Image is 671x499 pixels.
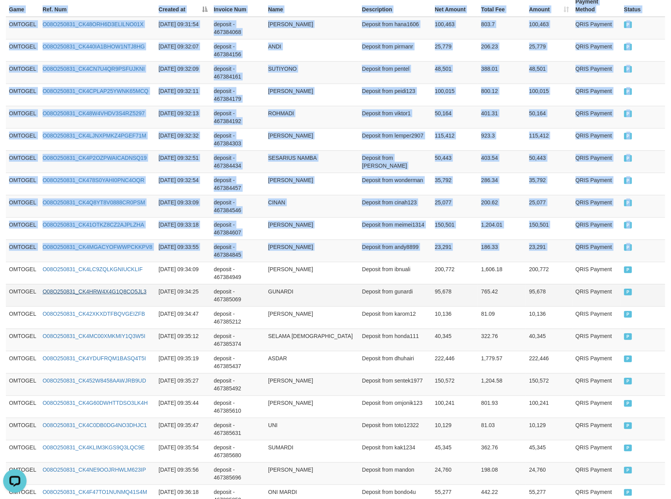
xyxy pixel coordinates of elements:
[573,262,621,284] td: QRIS Payment
[624,356,632,362] span: PAID
[43,444,145,451] a: O08O250831_CK4KLIM3KGS9Q3LQC9E
[526,195,573,217] td: 25,077
[573,373,621,395] td: QRIS Payment
[265,195,359,217] td: CINAN
[432,61,478,84] td: 48,501
[573,306,621,329] td: QRIS Payment
[432,462,478,485] td: 24,760
[478,106,526,128] td: 401.31
[478,373,526,395] td: 1,204.58
[573,462,621,485] td: QRIS Payment
[265,240,359,262] td: [PERSON_NAME]
[359,173,431,195] td: Deposit from wonderman
[6,240,39,262] td: OMTOGEL
[156,217,211,240] td: [DATE] 09:33:18
[359,17,431,39] td: Deposit from hana1606
[6,351,39,373] td: OMTOGEL
[624,422,632,429] span: PAID
[156,262,211,284] td: [DATE] 09:34:09
[359,329,431,351] td: Deposit from honda111
[211,217,265,240] td: deposit - 467384607
[156,150,211,173] td: [DATE] 09:32:51
[478,195,526,217] td: 200.62
[432,240,478,262] td: 23,291
[478,306,526,329] td: 81.09
[478,462,526,485] td: 198.08
[6,173,39,195] td: OMTOGEL
[526,262,573,284] td: 200,772
[624,88,632,95] span: PAID
[6,128,39,150] td: OMTOGEL
[573,61,621,84] td: QRIS Payment
[478,217,526,240] td: 1,204.01
[624,489,632,496] span: PAID
[432,373,478,395] td: 150,572
[265,106,359,128] td: ROHMADI
[624,289,632,295] span: PAID
[478,262,526,284] td: 1,606.18
[156,61,211,84] td: [DATE] 09:32:09
[3,3,27,27] button: Open LiveChat chat widget
[624,445,632,451] span: PAID
[432,351,478,373] td: 222,446
[43,110,145,116] a: O08O250831_CK48W4VHDV3S4RZ5297
[478,440,526,462] td: 362.76
[478,329,526,351] td: 322.76
[265,173,359,195] td: [PERSON_NAME]
[265,262,359,284] td: [PERSON_NAME]
[211,84,265,106] td: deposit - 467384179
[156,329,211,351] td: [DATE] 09:35:12
[624,111,632,117] span: PAID
[432,84,478,106] td: 100,015
[526,17,573,39] td: 100,463
[624,311,632,318] span: PAID
[265,373,359,395] td: [PERSON_NAME]
[6,195,39,217] td: OMTOGEL
[478,395,526,418] td: 801.93
[526,418,573,440] td: 10,129
[624,177,632,184] span: PAID
[359,61,431,84] td: Deposit from pentel
[156,418,211,440] td: [DATE] 09:35:47
[156,284,211,306] td: [DATE] 09:34:25
[624,222,632,229] span: PAID
[432,106,478,128] td: 50,164
[432,128,478,150] td: 115,412
[43,244,152,250] a: O08O250831_CK4MGACYOFWWPCKKPV8
[359,395,431,418] td: Deposit from omjonik123
[211,128,265,150] td: deposit - 467384303
[526,128,573,150] td: 115,412
[573,329,621,351] td: QRIS Payment
[573,351,621,373] td: QRIS Payment
[156,39,211,61] td: [DATE] 09:32:07
[432,262,478,284] td: 200,772
[526,329,573,351] td: 40,345
[211,418,265,440] td: deposit - 467385631
[526,217,573,240] td: 150,501
[265,61,359,84] td: SUTIYONO
[43,266,143,272] a: O08O250831_CK4LC9ZQLKGNIUCKLIF
[6,440,39,462] td: OMTOGEL
[6,17,39,39] td: OMTOGEL
[432,440,478,462] td: 45,345
[526,351,573,373] td: 222,446
[156,173,211,195] td: [DATE] 09:32:54
[43,333,145,339] a: O08O250831_CK4MC00XMKMIY1Q3W5I
[265,217,359,240] td: [PERSON_NAME]
[478,84,526,106] td: 800.12
[526,284,573,306] td: 95,678
[526,240,573,262] td: 23,291
[43,355,146,361] a: O08O250831_CK4YDUFRQM1BASQ4T5I
[359,39,431,61] td: Deposit from pirmanr
[359,440,431,462] td: Deposit from kak1234
[43,222,144,228] a: O08O250831_CK41OTKZ8CZ2AJPLZHA
[43,311,145,317] a: O08O250831_CK42XKXDTFBQVGEIZFB
[156,128,211,150] td: [DATE] 09:32:32
[265,329,359,351] td: SELAMA [DEMOGRAPHIC_DATA]
[573,84,621,106] td: QRIS Payment
[156,106,211,128] td: [DATE] 09:32:13
[624,200,632,206] span: PAID
[43,489,147,495] a: O08O250831_CK4F47TO1NUNMQ41S4M
[624,133,632,140] span: PAID
[359,418,431,440] td: Deposit from toto12322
